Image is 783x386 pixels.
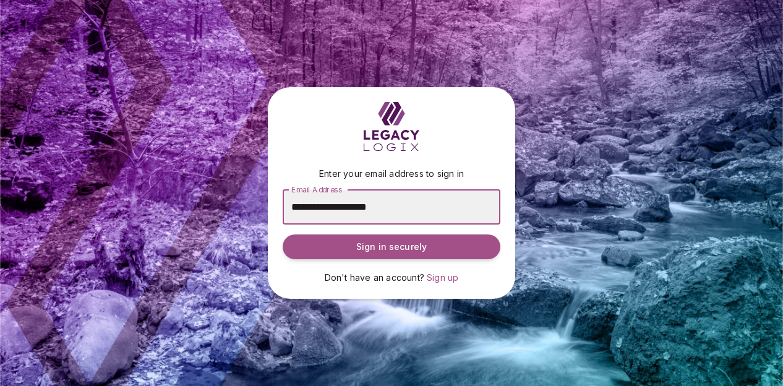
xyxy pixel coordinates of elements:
a: Sign up [427,272,458,284]
button: Sign in securely [283,234,500,259]
span: Don't have an account? [325,272,424,283]
span: Sign up [427,272,458,283]
span: Sign in securely [356,241,427,253]
span: Enter your email address to sign in [319,168,464,179]
span: Email Address [291,184,342,194]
